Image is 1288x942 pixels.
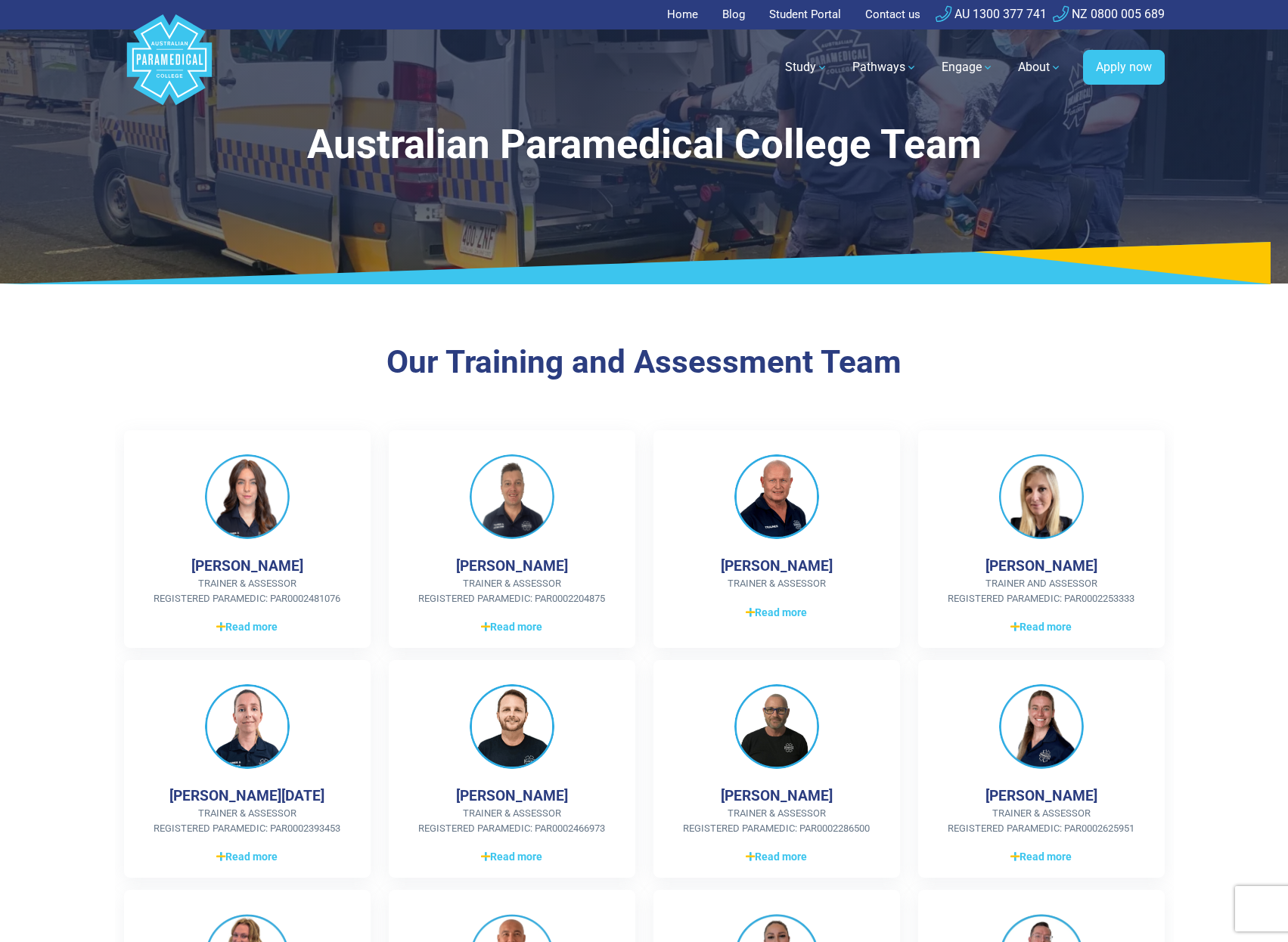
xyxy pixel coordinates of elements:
a: Read more [148,618,346,636]
h4: [PERSON_NAME] [191,557,303,575]
span: Read more [216,619,278,635]
span: Read more [481,619,542,635]
a: Study [776,46,837,88]
a: Read more [148,847,346,866]
img: Chris King [470,454,554,539]
span: Read more [746,849,807,865]
span: Trainer & Assessor Registered Paramedic: PAR0002393453 [148,806,346,835]
span: Trainer and Assessor Registered Paramedic: PAR0002253333 [942,576,1141,606]
span: Trainer & Assessor [678,576,876,591]
a: Read more [413,618,611,636]
h4: [PERSON_NAME] [721,557,833,575]
span: Trainer & Assessor Registered Paramedic: PAR0002481076 [148,576,346,606]
span: Read more [216,849,278,865]
img: Jolene Moss [999,454,1084,539]
img: Nathan Seidel [470,684,554,769]
a: Read more [678,847,876,866]
span: Read more [1010,619,1072,635]
a: Engage [933,46,1003,88]
span: Read more [481,849,542,865]
a: Read more [413,847,611,866]
h3: Our Training and Assessment Team [202,343,1087,382]
img: Jennifer Prendergast [999,684,1084,769]
h4: [PERSON_NAME] [721,787,833,804]
span: Trainer & Assessor Registered Paramedic: PAR0002466973 [413,806,611,835]
a: NZ 0800 005 689 [1053,7,1165,21]
h4: [PERSON_NAME] [985,557,1097,575]
a: Read more [678,603,876,621]
h4: [PERSON_NAME] [456,787,568,804]
a: Pathways [843,46,926,88]
span: Trainer & Assessor Registered Paramedic: PAR0002625951 [942,806,1141,835]
img: Mick Jones [734,684,819,769]
a: AU 1300 377 741 [936,7,1047,21]
h4: [PERSON_NAME] [985,787,1097,804]
img: Jens Hojby [734,454,819,539]
h1: Australian Paramedical College Team [202,121,1087,169]
h4: [PERSON_NAME][DATE] [169,787,324,804]
a: Read more [942,847,1141,866]
img: Betina Ellul [205,454,290,539]
span: Read more [1010,849,1072,865]
h4: [PERSON_NAME] [456,557,568,575]
a: Apply now [1083,50,1165,85]
img: Sophie Lucia Griffiths [205,684,290,769]
a: Australian Paramedical College [124,29,215,106]
span: Trainer & Assessor Registered Paramedic: PAR0002286500 [678,806,876,835]
a: About [1009,46,1071,88]
span: Read more [746,605,807,621]
a: Read more [942,618,1141,636]
span: Trainer & Assessor Registered Paramedic: PAR0002204875 [413,576,611,606]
